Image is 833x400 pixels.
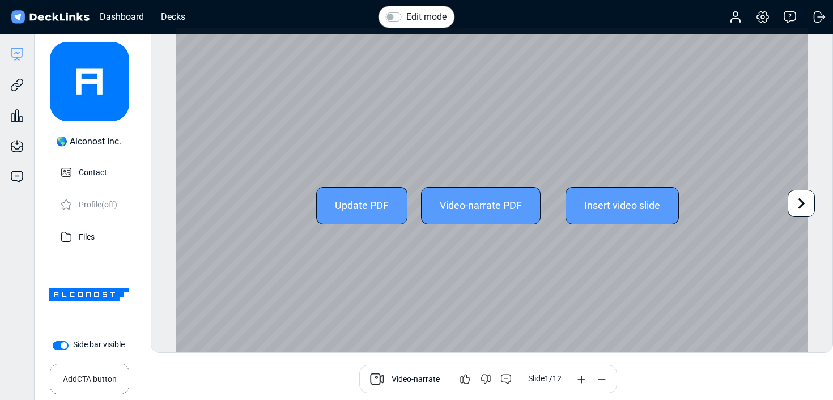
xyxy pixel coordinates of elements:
label: Edit mode [406,10,447,24]
div: Update PDF [316,187,407,224]
div: 🌎 Alconost Inc. [56,135,121,148]
img: DeckLinks [9,9,91,25]
img: avatar [50,42,129,121]
div: Dashboard [94,10,150,24]
div: Decks [155,10,191,24]
div: Insert video slide [566,187,679,224]
img: Company Banner [49,255,129,334]
p: Contact [79,164,107,178]
div: Video-narrate PDF [421,187,541,224]
span: Video-narrate [392,373,440,387]
p: Profile (off) [79,197,117,211]
div: Slide 1 / 12 [528,373,562,385]
small: Add CTA button [63,369,117,385]
p: Files [79,229,95,243]
label: Side bar visible [73,339,125,351]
